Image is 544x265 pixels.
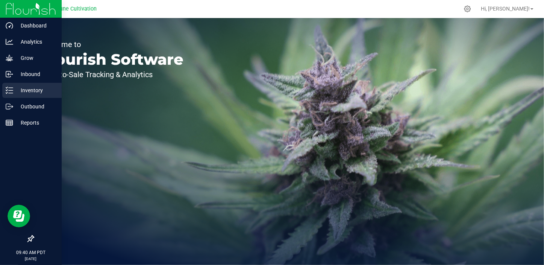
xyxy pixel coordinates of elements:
[6,22,13,29] inline-svg: Dashboard
[6,87,13,94] inline-svg: Inventory
[57,6,97,12] span: Dune Cultivation
[8,205,30,227] iframe: Resource center
[6,70,13,78] inline-svg: Inbound
[6,38,13,46] inline-svg: Analytics
[3,256,58,262] p: [DATE]
[6,54,13,62] inline-svg: Grow
[3,249,58,256] p: 09:40 AM PDT
[41,71,183,78] p: Seed-to-Sale Tracking & Analytics
[481,6,530,12] span: Hi, [PERSON_NAME]!
[463,5,472,12] div: Manage settings
[6,119,13,126] inline-svg: Reports
[13,102,58,111] p: Outbound
[13,118,58,127] p: Reports
[13,21,58,30] p: Dashboard
[13,37,58,46] p: Analytics
[6,103,13,110] inline-svg: Outbound
[41,52,183,67] p: Flourish Software
[13,86,58,95] p: Inventory
[13,70,58,79] p: Inbound
[41,41,183,48] p: Welcome to
[13,53,58,62] p: Grow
